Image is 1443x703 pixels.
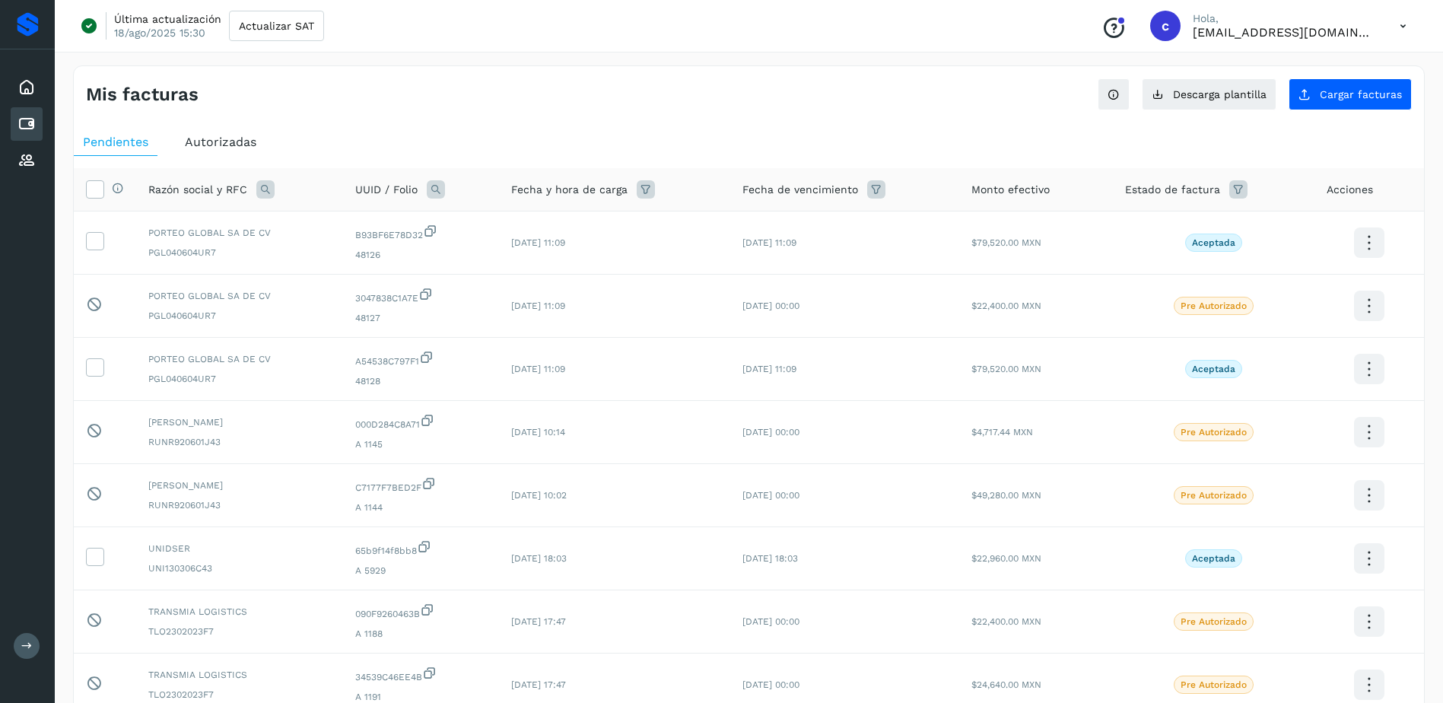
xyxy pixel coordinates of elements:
[971,237,1041,248] span: $79,520.00 MXN
[1192,364,1235,374] p: Aceptada
[148,226,331,240] span: PORTEO GLOBAL SA DE CV
[355,311,488,325] span: 48127
[742,553,798,564] span: [DATE] 18:03
[114,26,205,40] p: 18/ago/2025 15:30
[355,476,488,495] span: C7177F7BED2F
[239,21,314,31] span: Actualizar SAT
[1327,182,1373,198] span: Acciones
[511,490,567,501] span: [DATE] 10:02
[971,427,1033,437] span: $4,717.44 MXN
[1289,78,1412,110] button: Cargar facturas
[971,490,1041,501] span: $49,280.00 MXN
[355,413,488,431] span: 000D284C8A71
[355,627,488,641] span: A 1188
[511,364,565,374] span: [DATE] 11:09
[511,616,566,627] span: [DATE] 17:47
[229,11,324,41] button: Actualizar SAT
[355,501,488,514] span: A 1144
[971,553,1041,564] span: $22,960.00 MXN
[742,237,796,248] span: [DATE] 11:09
[148,542,331,555] span: UNIDSER
[971,364,1041,374] span: $79,520.00 MXN
[148,688,331,701] span: TLO2302023F7
[148,246,331,259] span: PGL040604UR7
[742,427,799,437] span: [DATE] 00:00
[148,668,331,682] span: TRANSMIA LOGISTICS
[148,415,331,429] span: [PERSON_NAME]
[511,301,565,311] span: [DATE] 11:09
[1181,301,1247,311] p: Pre Autorizado
[355,437,488,451] span: A 1145
[355,182,418,198] span: UUID / Folio
[148,498,331,512] span: RUNR920601J43
[1320,89,1402,100] span: Cargar facturas
[86,84,199,106] h4: Mis facturas
[355,374,488,388] span: 48128
[11,107,43,141] div: Cuentas por pagar
[742,490,799,501] span: [DATE] 00:00
[355,539,488,558] span: 65b9f14f8bb8
[148,435,331,449] span: RUNR920601J43
[355,350,488,368] span: A54538C797F1
[11,144,43,177] div: Proveedores
[148,479,331,492] span: [PERSON_NAME]
[1192,553,1235,564] p: Aceptada
[355,248,488,262] span: 48126
[148,625,331,638] span: TLO2302023F7
[1193,25,1375,40] p: cxp@53cargo.com
[971,616,1041,627] span: $22,400.00 MXN
[1181,427,1247,437] p: Pre Autorizado
[1193,12,1375,25] p: Hola,
[1142,78,1276,110] button: Descarga plantilla
[11,71,43,104] div: Inicio
[971,301,1041,311] span: $22,400.00 MXN
[148,289,331,303] span: PORTEO GLOBAL SA DE CV
[1181,490,1247,501] p: Pre Autorizado
[742,679,799,690] span: [DATE] 00:00
[185,135,256,149] span: Autorizadas
[83,135,148,149] span: Pendientes
[355,666,488,684] span: 34539C46EE4B
[1173,89,1267,100] span: Descarga plantilla
[742,616,799,627] span: [DATE] 00:00
[971,679,1041,690] span: $24,640.00 MXN
[1181,616,1247,627] p: Pre Autorizado
[148,352,331,366] span: PORTEO GLOBAL SA DE CV
[148,182,247,198] span: Razón social y RFC
[511,427,565,437] span: [DATE] 10:14
[355,287,488,305] span: 3047838C1A7E
[148,561,331,575] span: UNI130306C43
[148,309,331,323] span: PGL040604UR7
[1181,679,1247,690] p: Pre Autorizado
[742,364,796,374] span: [DATE] 11:09
[511,679,566,690] span: [DATE] 17:47
[511,237,565,248] span: [DATE] 11:09
[742,182,858,198] span: Fecha de vencimiento
[1125,182,1220,198] span: Estado de factura
[114,12,221,26] p: Última actualización
[1192,237,1235,248] p: Aceptada
[971,182,1050,198] span: Monto efectivo
[742,301,799,311] span: [DATE] 00:00
[355,564,488,577] span: A 5929
[511,182,628,198] span: Fecha y hora de carga
[148,372,331,386] span: PGL040604UR7
[511,553,567,564] span: [DATE] 18:03
[355,603,488,621] span: 090F9260463B
[148,605,331,619] span: TRANSMIA LOGISTICS
[355,224,488,242] span: B93BF6E78D32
